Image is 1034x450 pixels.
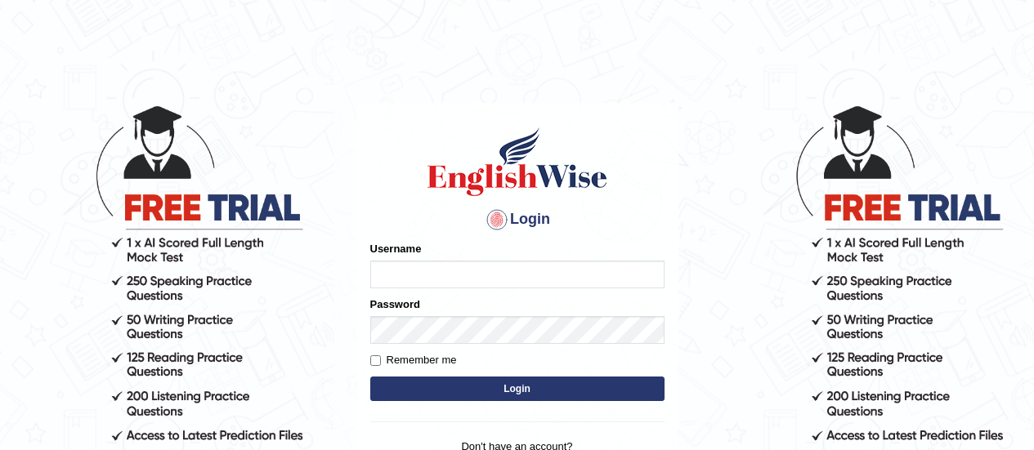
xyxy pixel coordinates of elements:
[370,352,457,368] label: Remember me
[424,125,611,198] img: Logo of English Wise sign in for intelligent practice with AI
[370,355,381,366] input: Remember me
[370,241,422,256] label: Username
[370,376,665,401] button: Login
[370,207,665,233] h4: Login
[370,296,420,312] label: Password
